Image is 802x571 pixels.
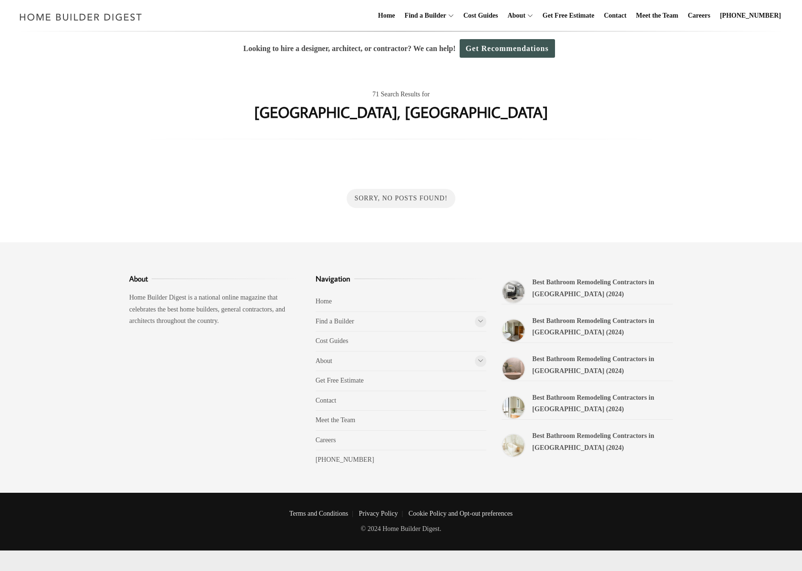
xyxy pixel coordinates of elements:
a: Home [316,298,332,305]
a: Best Bathroom Remodeling Contractors in Chesapeake (2024) [502,319,525,343]
a: Best Bathroom Remodeling Contractors in [GEOGRAPHIC_DATA] (2024) [532,279,654,298]
a: Home [374,0,399,31]
a: Cost Guides [316,337,349,344]
a: Meet the Team [316,416,356,424]
a: About [504,0,525,31]
a: Best Bathroom Remodeling Contractors in Transylvania (2024) [502,395,525,419]
a: Careers [316,436,336,444]
h3: Navigation [316,273,487,284]
p: Home Builder Digest is a national online magazine that celebrates the best home builders, general... [129,292,300,327]
a: Best Bathroom Remodeling Contractors in Madison (2024) [502,434,525,457]
a: Best Bathroom Remodeling Contractors in [GEOGRAPHIC_DATA] (2024) [532,432,654,451]
h1: [GEOGRAPHIC_DATA], [GEOGRAPHIC_DATA] [254,101,548,124]
a: Cost Guides [460,0,502,31]
h3: About [129,273,300,284]
span: 71 Search Results for [372,89,430,101]
a: Contact [600,0,630,31]
a: Careers [684,0,714,31]
a: Terms and Conditions [289,510,348,517]
a: Contact [316,397,337,404]
p: © 2024 Home Builder Digest. [15,523,787,535]
a: Get Recommendations [460,39,555,58]
a: Get Free Estimate [539,0,598,31]
a: About [316,357,332,364]
a: [PHONE_NUMBER] [716,0,785,31]
div: Sorry, No Posts Found! [347,189,455,208]
a: Meet the Team [632,0,682,31]
a: Best Bathroom Remodeling Contractors in [GEOGRAPHIC_DATA] (2024) [532,355,654,374]
a: Find a Builder [316,318,354,325]
a: Best Bathroom Remodeling Contractors in Black Mountain (2024) [502,357,525,381]
a: Best Bathroom Remodeling Contractors in [GEOGRAPHIC_DATA] (2024) [532,317,654,336]
a: Best Bathroom Remodeling Contractors in Brevard (2024) [502,280,525,304]
a: Cookie Policy and Opt-out preferences [409,510,513,517]
img: Home Builder Digest [15,8,146,26]
a: Find a Builder [401,0,446,31]
a: Privacy Policy [359,510,398,517]
a: Get Free Estimate [316,377,364,384]
a: [PHONE_NUMBER] [316,456,374,463]
a: Best Bathroom Remodeling Contractors in [GEOGRAPHIC_DATA] (2024) [532,394,654,413]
